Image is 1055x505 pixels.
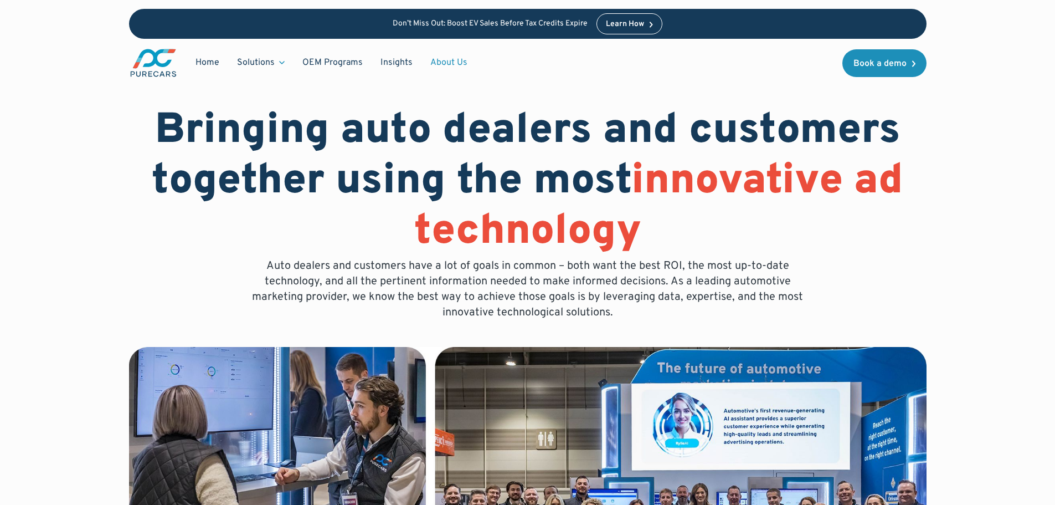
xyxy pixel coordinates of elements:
[596,13,662,34] a: Learn How
[393,19,588,29] p: Don’t Miss Out: Boost EV Sales Before Tax Credits Expire
[842,49,927,77] a: Book a demo
[606,21,644,28] div: Learn How
[294,52,372,73] a: OEM Programs
[129,48,178,78] img: purecars logo
[414,155,904,259] span: innovative ad technology
[372,52,421,73] a: Insights
[187,52,228,73] a: Home
[853,59,907,68] div: Book a demo
[421,52,476,73] a: About Us
[228,52,294,73] div: Solutions
[129,106,927,258] h1: Bringing auto dealers and customers together using the most
[129,48,178,78] a: main
[237,57,275,69] div: Solutions
[244,258,811,320] p: Auto dealers and customers have a lot of goals in common – both want the best ROI, the most up-to...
